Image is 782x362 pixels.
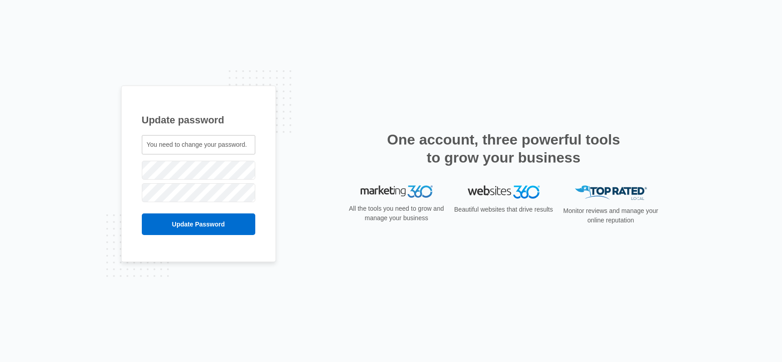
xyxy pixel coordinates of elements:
[453,205,554,214] p: Beautiful websites that drive results
[346,204,447,223] p: All the tools you need to grow and manage your business
[384,131,623,167] h2: One account, three powerful tools to grow your business
[142,113,255,127] h1: Update password
[575,186,647,200] img: Top Rated Local
[147,141,247,148] span: You need to change your password.
[361,186,433,198] img: Marketing 360
[142,213,255,235] input: Update Password
[561,206,661,225] p: Monitor reviews and manage your online reputation
[468,186,540,199] img: Websites 360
